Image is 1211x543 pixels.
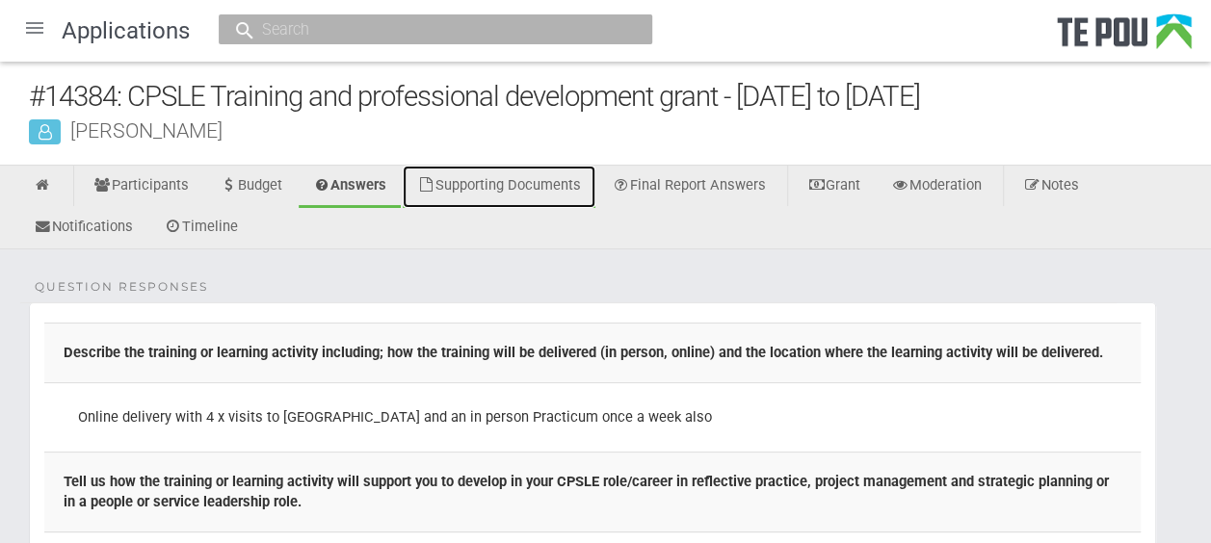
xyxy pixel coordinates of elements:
span: Question Responses [35,278,208,296]
a: Grant [793,166,875,208]
div: #14384: CPSLE Training and professional development grant - [DATE] to [DATE] [29,76,1211,117]
td: Online delivery with 4 x visits to [GEOGRAPHIC_DATA] and an in person Practicum once a week also [44,382,1141,452]
a: Timeline [149,207,252,249]
a: Budget [205,166,297,208]
div: [PERSON_NAME] [29,120,1211,141]
a: Moderation [877,166,996,208]
b: Describe the training or learning activity including; how the training will be delivered (in pers... [64,344,1103,361]
a: Notes [1009,166,1093,208]
a: Supporting Documents [403,166,595,208]
a: Final Report Answers [597,166,780,208]
a: Answers [299,166,402,208]
a: Notifications [19,207,147,249]
b: Tell us how the training or learning activity will support you to develop in your CPSLE role/care... [64,473,1109,510]
a: Participants [79,166,203,208]
input: Search [256,19,595,39]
